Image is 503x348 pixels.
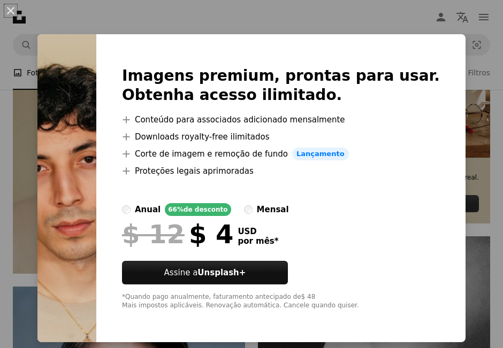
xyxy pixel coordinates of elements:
div: $ 4 [122,220,233,248]
li: Proteções legais aprimoradas [122,165,440,177]
li: Conteúdo para associados adicionado mensalmente [122,113,440,126]
img: premium_photo-1671656349322-41de944d259b [37,34,96,342]
li: Corte de imagem e remoção de fundo [122,148,440,160]
strong: Unsplash+ [197,268,246,277]
span: Lançamento [292,148,349,160]
input: mensal [244,205,253,214]
div: anual [135,203,161,216]
span: USD [238,227,278,236]
h2: Imagens premium, prontas para usar. Obtenha acesso ilimitado. [122,66,440,105]
li: Downloads royalty-free ilimitados [122,130,440,143]
input: anual66%de desconto [122,205,131,214]
button: Assine aUnsplash+ [122,261,288,284]
div: 66% de desconto [165,203,231,216]
span: $ 12 [122,220,185,248]
div: mensal [257,203,289,216]
span: por mês * [238,236,278,246]
div: *Quando pago anualmente, faturamento antecipado de $ 48 Mais impostos aplicáveis. Renovação autom... [122,293,440,310]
